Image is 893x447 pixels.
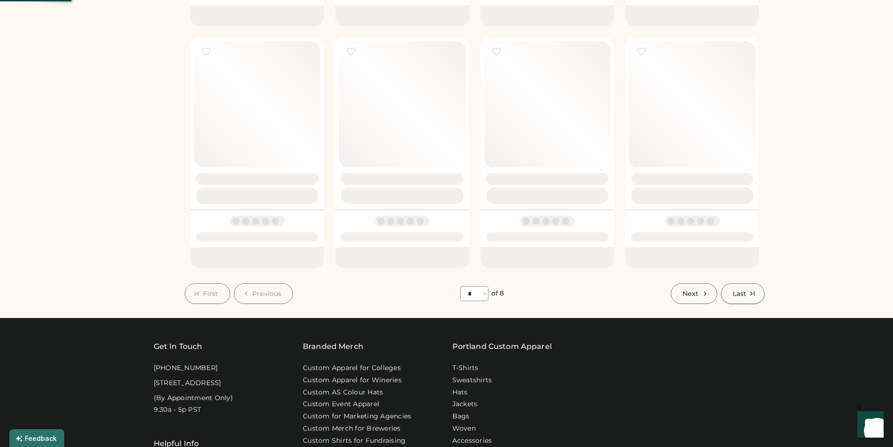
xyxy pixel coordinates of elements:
a: Jackets [452,400,478,409]
div: [PHONE_NUMBER] [154,364,218,373]
div: 9:30a - 5p PST [154,405,202,415]
button: First [185,283,230,304]
a: Sweatshirts [452,376,492,385]
span: Last [733,290,746,297]
div: Branded Merch [303,341,363,352]
iframe: Front Chat [848,405,889,445]
div: of 8 [491,289,504,298]
a: Accessories [452,436,492,446]
a: Bags [452,412,470,421]
div: Get In Touch [154,341,203,352]
a: Custom for Marketing Agencies [303,412,411,421]
button: Last [721,283,765,304]
div: [STREET_ADDRESS] [154,379,221,388]
span: Previous [252,290,282,297]
button: Next [671,283,717,304]
div: (By Appointment Only) [154,394,233,403]
span: First [203,290,218,297]
a: Custom Apparel for Colleges [303,364,401,373]
a: Hats [452,388,468,397]
a: Custom Event Apparel [303,400,379,409]
a: Woven [452,424,476,433]
span: Next [683,290,698,297]
a: T-Shirts [452,364,479,373]
a: Portland Custom Apparel [452,341,552,352]
button: Previous [234,283,293,304]
a: Custom Apparel for Wineries [303,376,402,385]
a: Custom Merch for Breweries [303,424,401,433]
a: Custom Shirts for Fundraising [303,436,405,446]
a: Custom AS Colour Hats [303,388,383,397]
